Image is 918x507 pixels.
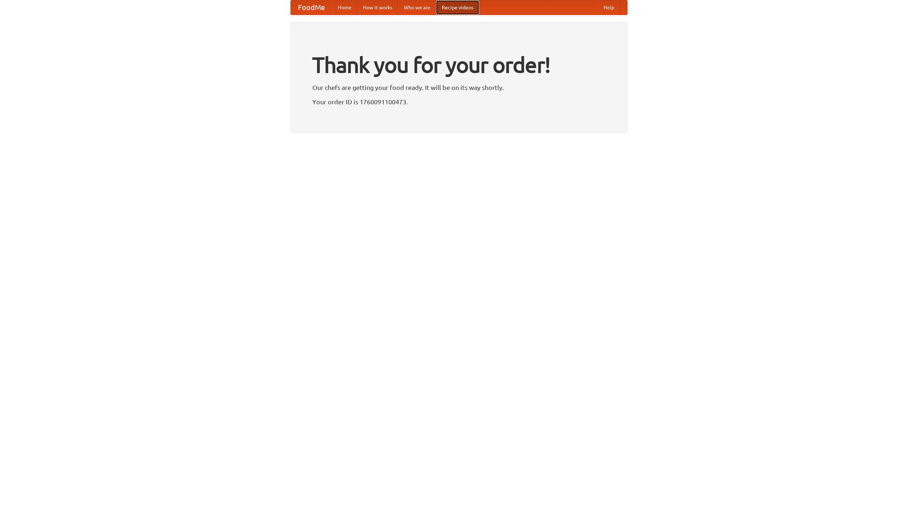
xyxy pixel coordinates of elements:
a: Who we are [398,0,436,15]
p: Our chefs are getting your food ready. It will be on its way shortly. [312,82,606,93]
a: Recipe videos [436,0,479,15]
a: Help [598,0,620,15]
a: FoodMe [291,0,332,15]
p: Your order ID is 1760091100473. [312,96,606,107]
a: How it works [357,0,398,15]
h1: Thank you for your order! [312,48,606,82]
a: Home [332,0,357,15]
